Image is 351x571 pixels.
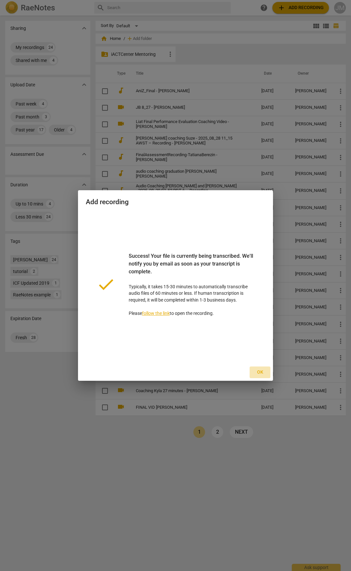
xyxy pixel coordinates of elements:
[250,366,270,378] button: Ok
[129,252,255,283] div: Success! Your file is currently being transcribed. We'll notify you by email as soon as your tran...
[142,311,170,316] a: follow the link
[86,198,265,206] h2: Add recording
[255,369,265,376] span: Ok
[129,252,255,317] p: Typically, it takes 15-30 minutes to automatically transcribe audio files of 60 minutes or less. ...
[96,275,116,294] span: done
